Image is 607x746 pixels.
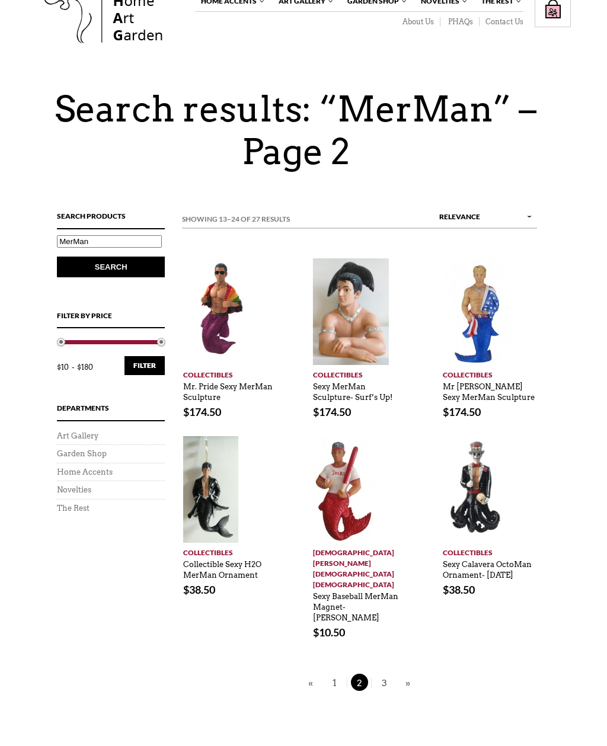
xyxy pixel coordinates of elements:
[375,674,393,691] span: 3
[57,310,165,329] h4: Filter by price
[57,485,91,494] a: Novelties
[480,17,523,27] a: Contact Us
[313,543,406,590] a: [DEMOGRAPHIC_DATA][PERSON_NAME][DEMOGRAPHIC_DATA][DEMOGRAPHIC_DATA]
[371,677,397,689] a: 3
[183,554,261,580] a: Collectible Sexy H2O MerMan Ornament
[313,365,406,380] a: Collectibles
[57,431,98,440] a: Art Gallery
[183,365,276,380] a: Collectibles
[183,405,189,418] span: $
[57,504,90,513] a: The Rest
[183,405,221,418] bdi: 174.50
[395,17,440,27] a: About Us
[183,583,215,596] bdi: 38.50
[313,626,345,639] bdi: 10.50
[57,449,107,458] a: Garden Shop
[443,543,536,558] a: Collectibles
[57,363,77,372] span: $10
[351,674,368,691] span: 2
[57,235,162,248] input: Search products…
[57,257,165,277] button: Search
[313,405,351,418] bdi: 174.50
[313,376,392,402] a: Sexy MerMan Sculpture- Surf’s Up!
[440,17,480,27] a: PHAQs
[313,405,319,418] span: $
[313,586,398,623] a: Sexy Baseball MerMan Magnet- [PERSON_NAME]
[57,402,165,421] h4: Departments
[57,468,113,476] a: Home Accents
[182,213,290,225] em: Showing 13–24 of 27 results
[322,677,347,689] a: 1
[124,356,165,375] button: Filter
[443,554,532,580] a: Sexy Calavera OctoMan Ornament- [DATE]
[313,626,319,639] span: $
[443,405,481,418] bdi: 174.50
[443,583,475,596] bdi: 38.50
[36,88,555,173] h1: Search results: “MerMan” – Page 2
[183,543,276,558] a: Collectibles
[305,675,316,690] a: «
[443,376,535,402] a: Mr [PERSON_NAME] Sexy MerMan Sculpture
[325,674,343,691] span: 1
[443,365,536,380] a: Collectibles
[57,356,165,379] div: Price: —
[443,583,449,596] span: $
[183,583,189,596] span: $
[77,363,93,372] span: $180
[402,675,413,690] a: »
[443,405,449,418] span: $
[57,210,165,229] h4: Search Products
[183,376,273,402] a: Mr. Pride Sexy MerMan Sculpture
